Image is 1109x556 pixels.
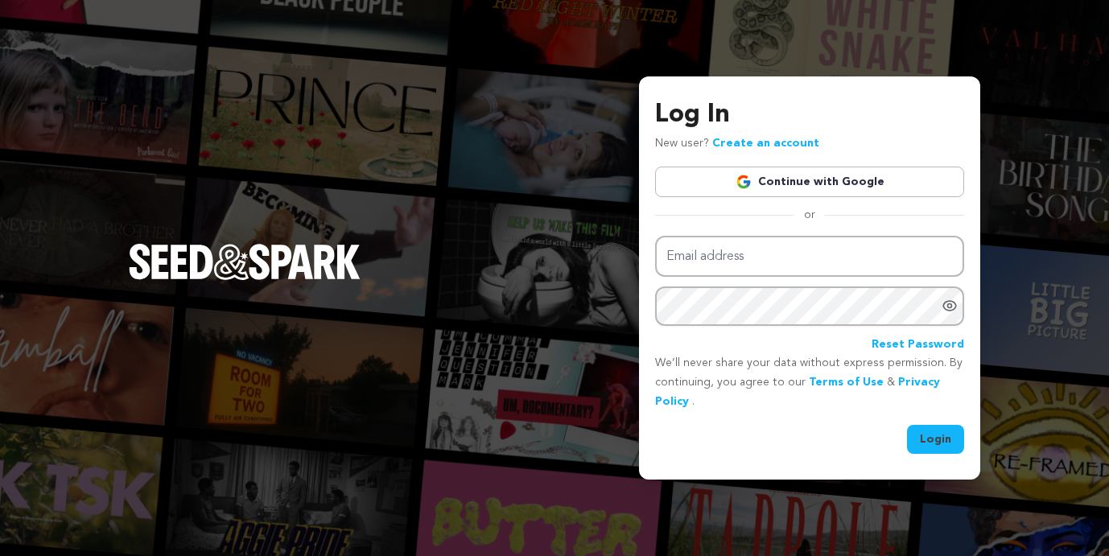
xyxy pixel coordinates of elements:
a: Continue with Google [655,167,964,197]
input: Email address [655,236,964,277]
h3: Log In [655,96,964,134]
img: Seed&Spark Logo [129,244,361,279]
a: Reset Password [872,336,964,355]
a: Show password as plain text. Warning: this will display your password on the screen. [942,298,958,314]
img: Google logo [736,174,752,190]
button: Login [907,425,964,454]
a: Create an account [712,138,819,149]
p: New user? [655,134,819,154]
p: We’ll never share your data without express permission. By continuing, you agree to our & . [655,354,964,411]
span: or [794,207,825,223]
a: Terms of Use [809,377,884,388]
a: Privacy Policy [655,377,940,407]
a: Seed&Spark Homepage [129,244,361,311]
